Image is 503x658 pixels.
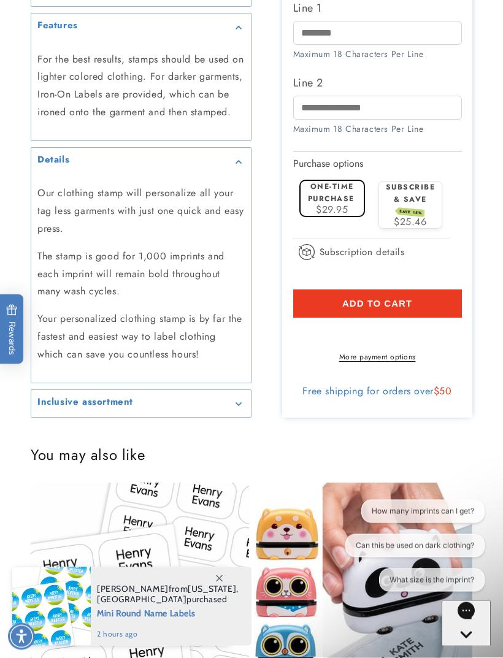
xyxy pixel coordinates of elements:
[293,74,462,93] label: Line 2
[397,208,425,218] span: SAVE 15%
[293,290,462,318] button: Add to cart
[6,304,18,355] span: Rewards
[434,384,440,399] span: $
[37,248,245,301] p: The stamp is good for 1,000 imprints and each imprint will remain bold throughout many wash cycles.
[97,605,239,620] span: Mini Round Name Labels
[293,386,462,398] div: Free shipping for orders over
[97,594,186,605] span: [GEOGRAPHIC_DATA]
[342,299,412,310] span: Add to cart
[37,155,69,167] h2: Details
[97,629,239,640] span: 2 hours ago
[37,185,245,238] p: Our clothing stamp will personalize all your tag less garments with just one quick and easy press.
[308,182,355,204] label: One-time purchase
[31,446,472,465] h2: You may also like
[31,391,251,418] summary: Inclusive assortment
[439,384,451,399] span: 50
[37,52,245,122] p: For the best results, stamps should be used on lighter colored clothing. For darker garments, Iro...
[31,14,251,42] summary: Features
[97,584,239,605] span: from , purchased
[31,148,251,176] summary: Details
[293,123,462,136] div: Maximum 18 Characters Per Line
[442,600,491,646] iframe: Gorgias live chat messenger
[293,157,363,171] label: Purchase options
[37,311,245,364] p: Your personalized clothing stamp is by far the fastest and easiest way to label clothing which ca...
[320,245,405,260] span: Subscription details
[328,500,491,603] iframe: Gorgias live chat conversation starters
[293,48,462,61] div: Maximum 18 Characters Per Line
[37,397,133,409] h2: Inclusive assortment
[8,623,35,650] div: Accessibility Menu
[188,583,236,594] span: [US_STATE]
[386,182,436,216] label: Subscribe & save
[293,352,462,363] a: More payment options
[37,20,78,33] h2: Features
[10,560,155,597] iframe: Sign Up via Text for Offers
[394,215,427,229] span: $25.46
[316,203,348,217] span: $29.95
